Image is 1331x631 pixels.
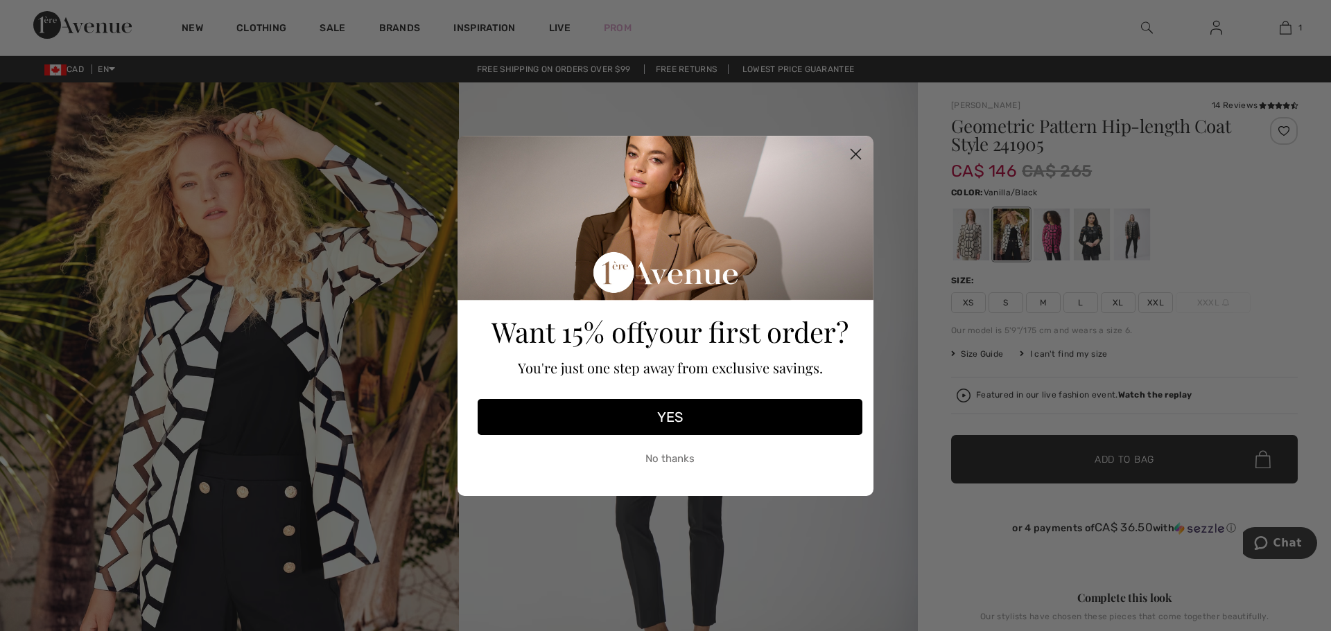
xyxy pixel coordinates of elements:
[491,313,645,350] span: Want 15% off
[478,442,862,477] button: No thanks
[31,10,59,22] span: Chat
[518,358,823,377] span: You're just one step away from exclusive savings.
[478,399,862,435] button: YES
[645,313,849,350] span: your first order?
[844,142,868,166] button: Close dialog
